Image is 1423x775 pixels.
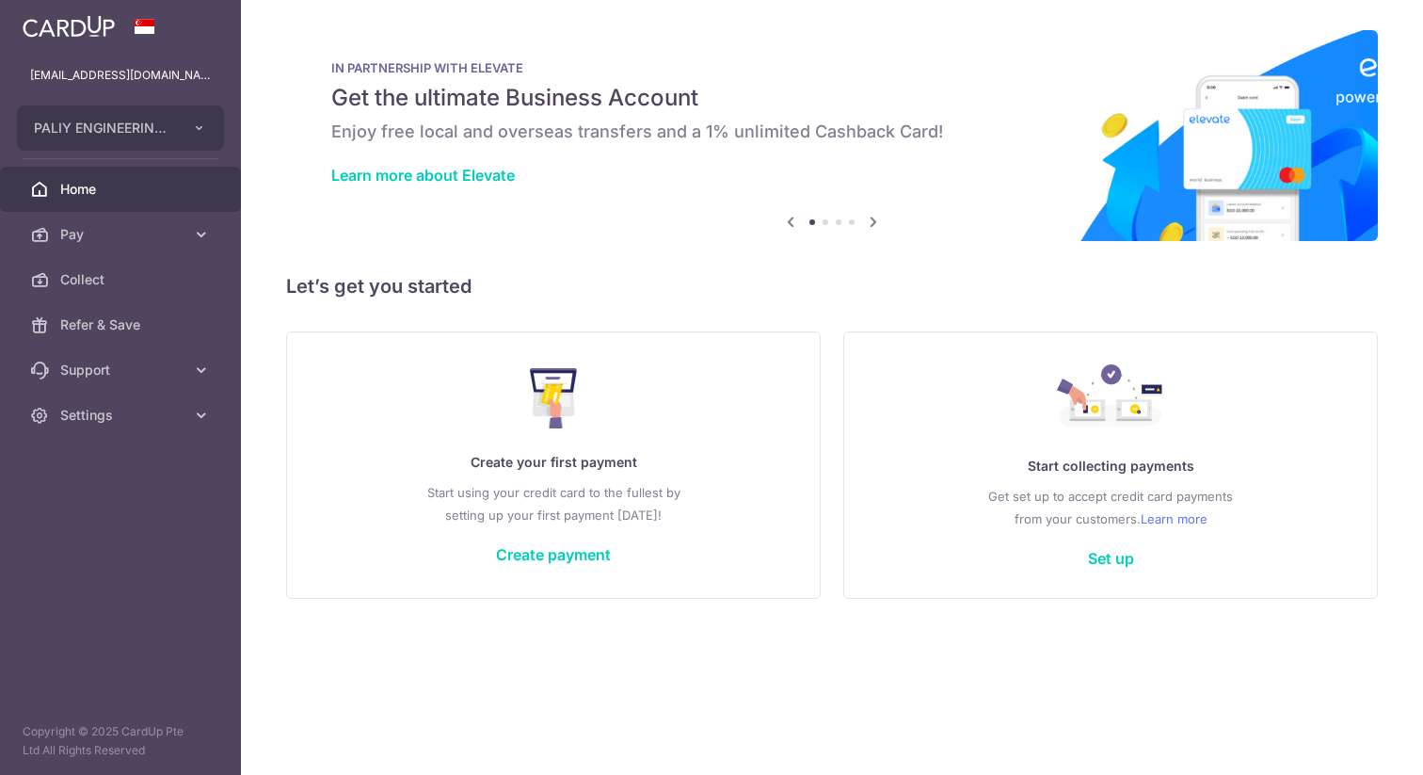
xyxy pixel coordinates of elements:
[1057,364,1164,432] img: Collect Payment
[882,485,1339,530] p: Get set up to accept credit card payments from your customers.
[882,455,1339,477] p: Start collecting payments
[331,60,1333,75] p: IN PARTNERSHIP WITH ELEVATE
[1141,508,1207,530] a: Learn more
[23,15,115,38] img: CardUp
[331,166,515,185] a: Learn more about Elevate
[325,481,782,526] p: Start using your credit card to the fullest by setting up your first payment [DATE]!
[286,271,1378,301] h5: Let’s get you started
[331,83,1333,113] h5: Get the ultimate Business Account
[286,30,1378,241] img: Renovation banner
[331,121,1333,143] h6: Enjoy free local and overseas transfers and a 1% unlimited Cashback Card!
[496,545,611,564] a: Create payment
[30,66,211,85] p: [EMAIL_ADDRESS][DOMAIN_NAME]
[60,270,184,289] span: Collect
[60,361,184,379] span: Support
[60,406,184,425] span: Settings
[530,368,578,428] img: Make Payment
[17,105,224,151] button: PALIY ENGINEERING CONSTRUCTION PTE. LTD.
[60,180,184,199] span: Home
[60,315,184,334] span: Refer & Save
[325,451,782,474] p: Create your first payment
[60,225,184,244] span: Pay
[34,119,173,137] span: PALIY ENGINEERING CONSTRUCTION PTE. LTD.
[1088,549,1134,568] a: Set up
